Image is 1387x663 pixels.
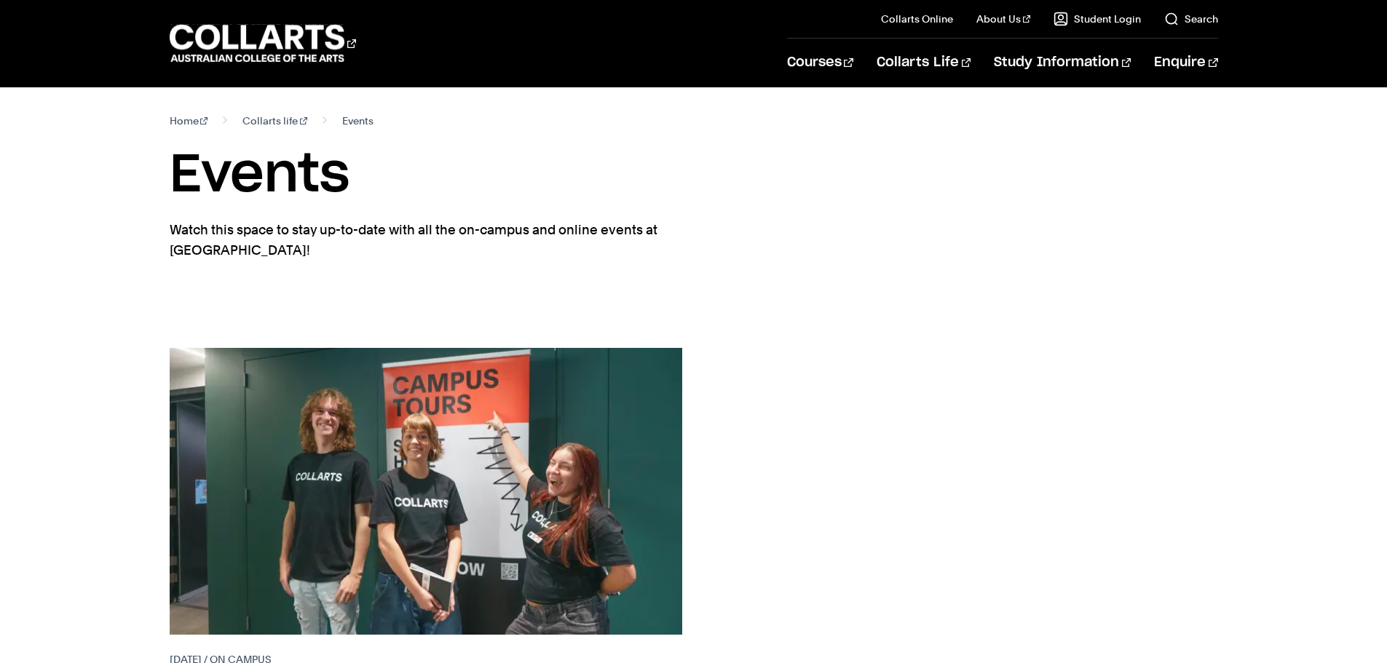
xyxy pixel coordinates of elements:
[170,23,356,64] div: Go to homepage
[976,12,1030,26] a: About Us
[881,12,953,26] a: Collarts Online
[242,111,307,131] a: Collarts life
[170,220,701,261] p: Watch this space to stay up-to-date with all the on-campus and online events at [GEOGRAPHIC_DATA]!
[170,111,208,131] a: Home
[342,111,374,131] span: Events
[877,39,971,87] a: Collarts Life
[787,39,853,87] a: Courses
[1164,12,1218,26] a: Search
[1154,39,1217,87] a: Enquire
[170,143,1218,208] h1: Events
[994,39,1131,87] a: Study Information
[1054,12,1141,26] a: Student Login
